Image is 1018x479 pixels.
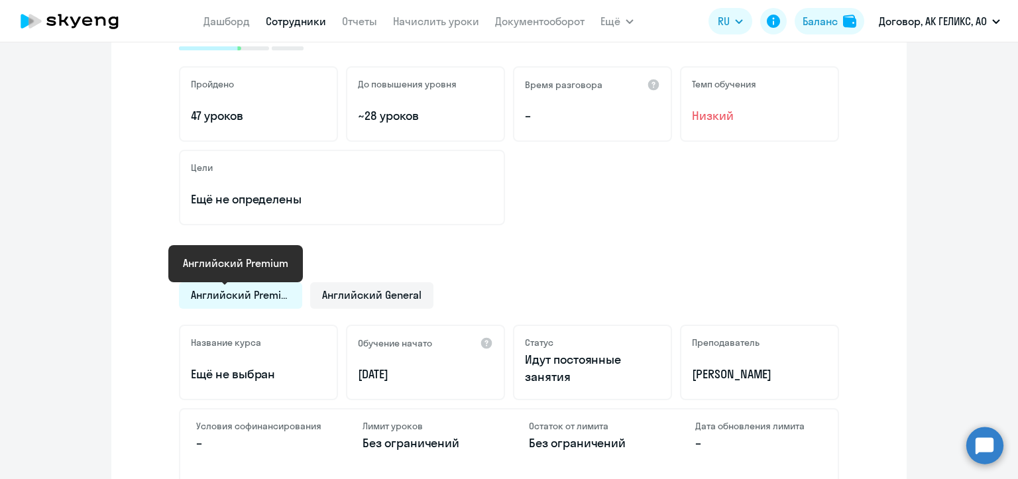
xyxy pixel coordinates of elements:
h4: Дата обновления лимита [695,420,822,432]
p: Без ограничений [529,435,655,452]
span: RU [718,13,730,29]
p: Ещё не определены [191,191,493,208]
a: Отчеты [342,15,377,28]
img: balance [843,15,856,28]
span: Английский Premium [191,288,290,302]
a: Дашборд [203,15,250,28]
h4: Остаток от лимита [529,420,655,432]
p: Договор, АК ГЕЛИКС, АО [879,13,987,29]
p: – [525,107,660,125]
button: RU [708,8,752,34]
div: Баланс [803,13,838,29]
h4: Лимит уроков [363,420,489,432]
p: Ещё не выбран [191,366,326,383]
p: [DATE] [358,366,493,383]
p: Идут постоянные занятия [525,351,660,386]
p: – [695,435,822,452]
h5: Название курса [191,337,261,348]
h5: Темп обучения [692,78,756,90]
button: Ещё [600,8,634,34]
div: Английский Premium [183,255,288,271]
h5: Преподаватель [692,337,760,348]
p: [PERSON_NAME] [692,366,827,383]
button: Договор, АК ГЕЛИКС, АО [872,5,1007,37]
h5: Цели [191,162,213,174]
p: 47 уроков [191,107,326,125]
button: Балансbalance [795,8,864,34]
h5: До повышения уровня [358,78,457,90]
p: Без ограничений [363,435,489,452]
span: Низкий [692,107,827,125]
a: Начислить уроки [393,15,479,28]
h5: Статус [525,337,553,348]
h5: Обучение начато [358,337,432,349]
h5: Пройдено [191,78,234,90]
h5: Время разговора [525,79,602,91]
h4: Условия софинансирования [196,420,323,432]
span: Английский General [322,288,422,302]
span: Ещё [600,13,620,29]
a: Сотрудники [266,15,326,28]
p: – [196,435,323,452]
a: Документооборот [495,15,585,28]
h4: Продукты [179,246,839,268]
p: ~28 уроков [358,107,493,125]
